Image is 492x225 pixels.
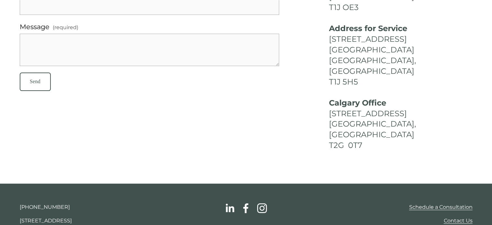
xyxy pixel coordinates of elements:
a: Contact Us [443,217,472,225]
a: linkedin-unauth [224,203,235,213]
a: facebook-unauth [241,203,251,213]
span: (required) [53,23,78,32]
span: Message [20,21,49,32]
a: Instagram [257,203,267,213]
button: SendSend [20,73,51,91]
p: [PHONE_NUMBER] [20,203,125,211]
a: Schedule a Consultation [409,203,472,211]
strong: Calgary Office [329,98,386,107]
h4: [STREET_ADDRESS] [GEOGRAPHIC_DATA] [GEOGRAPHIC_DATA], [GEOGRAPHIC_DATA] T1J 5H5 [329,23,472,87]
strong: Address for Service [329,24,407,33]
span: Send [30,79,40,84]
h4: [STREET_ADDRESS] [GEOGRAPHIC_DATA], [GEOGRAPHIC_DATA] T2G 0T7 [329,98,472,151]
